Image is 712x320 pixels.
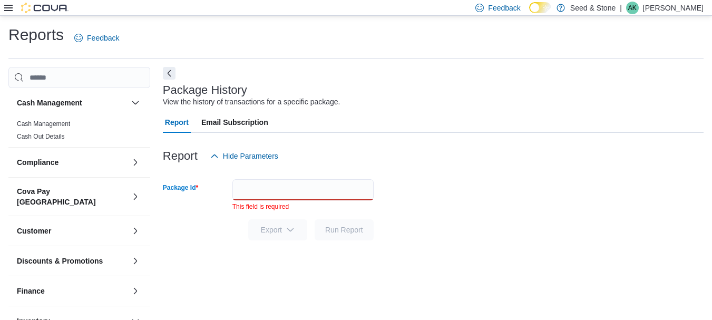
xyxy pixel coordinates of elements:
[163,183,198,192] label: Package Id
[87,33,119,43] span: Feedback
[163,96,340,108] div: View the history of transactions for a specific package.
[17,286,45,296] h3: Finance
[488,3,520,13] span: Feedback
[17,186,127,207] button: Cova Pay [GEOGRAPHIC_DATA]
[232,202,374,211] div: This field is required
[201,112,268,133] span: Email Subscription
[70,27,123,49] a: Feedback
[17,256,103,266] h3: Discounts & Promotions
[17,157,127,168] button: Compliance
[17,157,58,168] h3: Compliance
[223,151,278,161] span: Hide Parameters
[165,112,189,133] span: Report
[8,24,64,45] h1: Reports
[17,98,127,108] button: Cash Management
[163,150,198,162] h3: Report
[129,255,142,267] button: Discounts & Promotions
[325,225,363,235] span: Run Report
[620,2,622,14] p: |
[529,2,551,13] input: Dark Mode
[8,118,150,147] div: Cash Management
[129,156,142,169] button: Compliance
[626,2,639,14] div: Arun Kumar
[570,2,616,14] p: Seed & Stone
[206,146,282,167] button: Hide Parameters
[129,190,142,203] button: Cova Pay [GEOGRAPHIC_DATA]
[163,84,247,96] h3: Package History
[255,219,301,240] span: Export
[628,2,637,14] span: AK
[17,120,70,128] a: Cash Management
[21,3,69,13] img: Cova
[17,286,127,296] button: Finance
[163,67,175,80] button: Next
[17,133,65,140] a: Cash Out Details
[529,13,530,14] span: Dark Mode
[17,132,65,141] span: Cash Out Details
[129,96,142,109] button: Cash Management
[129,225,142,237] button: Customer
[315,219,374,240] button: Run Report
[17,226,51,236] h3: Customer
[248,219,307,240] button: Export
[17,256,127,266] button: Discounts & Promotions
[17,226,127,236] button: Customer
[129,285,142,297] button: Finance
[643,2,704,14] p: [PERSON_NAME]
[17,98,82,108] h3: Cash Management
